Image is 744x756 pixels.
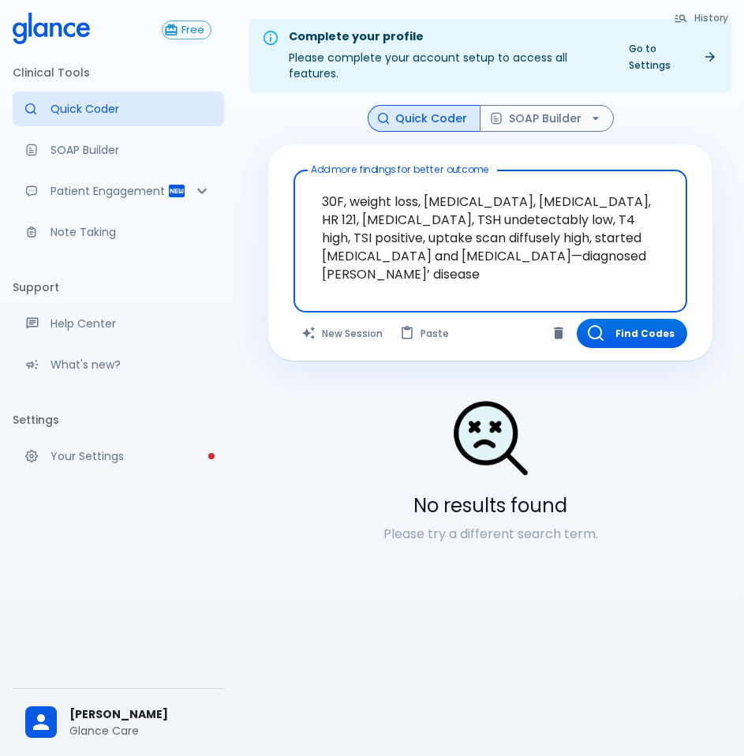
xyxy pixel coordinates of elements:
[289,28,607,46] div: Complete your profile
[69,706,211,723] span: [PERSON_NAME]
[392,319,458,348] button: Paste from clipboard
[13,347,224,382] div: Recent updates and feature releases
[175,24,211,36] span: Free
[50,357,211,372] p: What's new?
[50,101,211,117] p: Quick Coder
[13,439,224,473] a: Please complete account setup
[50,183,167,199] p: Patient Engagement
[13,133,224,167] a: Docugen: Compose a clinical documentation in seconds
[13,268,224,306] li: Support
[268,525,712,544] p: Please try a different search term.
[305,177,676,281] textarea: 30F, weight loss, [MEDICAL_DATA], [MEDICAL_DATA], HR 121, [MEDICAL_DATA], TSH undetectably low, T...
[50,224,211,240] p: Note Taking
[13,54,224,92] li: Clinical Tools
[480,105,614,133] button: SOAP Builder
[69,723,211,739] p: Glance Care
[547,321,570,345] button: Clear
[451,399,530,477] img: Search Not Found
[368,105,480,133] button: Quick Coder
[13,306,224,341] a: Get help from our support team
[50,142,211,158] p: SOAP Builder
[13,92,224,126] a: Moramiz: Find ICD10AM codes instantly
[13,401,224,439] li: Settings
[619,37,725,77] a: Go to Settings
[577,319,687,348] button: Find Codes
[50,448,211,464] p: Your Settings
[50,316,211,331] p: Help Center
[13,174,224,208] div: Patient Reports & Referrals
[289,24,607,88] div: Please complete your account setup to access all features.
[268,493,712,518] h5: No results found
[13,215,224,249] a: Advanced note-taking
[162,21,211,39] button: Free
[293,319,392,348] button: Clears all inputs and results.
[13,695,224,750] div: [PERSON_NAME]Glance Care
[666,6,738,29] button: History
[162,21,224,39] a: Click to view or change your subscription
